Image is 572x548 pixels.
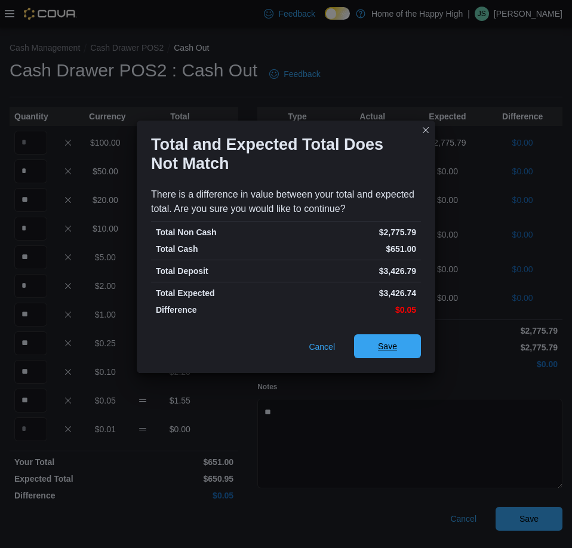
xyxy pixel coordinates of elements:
p: Total Expected [156,287,284,299]
p: Total Cash [156,243,284,255]
p: $2,775.79 [288,226,416,238]
button: Cancel [304,335,340,359]
p: $0.05 [288,304,416,316]
p: $651.00 [288,243,416,255]
div: There is a difference in value between your total and expected total. Are you sure you would like... [151,187,421,216]
p: Total Non Cash [156,226,284,238]
span: Cancel [309,341,335,353]
p: Total Deposit [156,265,284,277]
button: Closes this modal window [419,123,433,137]
h1: Total and Expected Total Does Not Match [151,135,411,173]
button: Save [354,334,421,358]
span: Save [378,340,397,352]
p: Difference [156,304,284,316]
p: $3,426.74 [288,287,416,299]
p: $3,426.79 [288,265,416,277]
